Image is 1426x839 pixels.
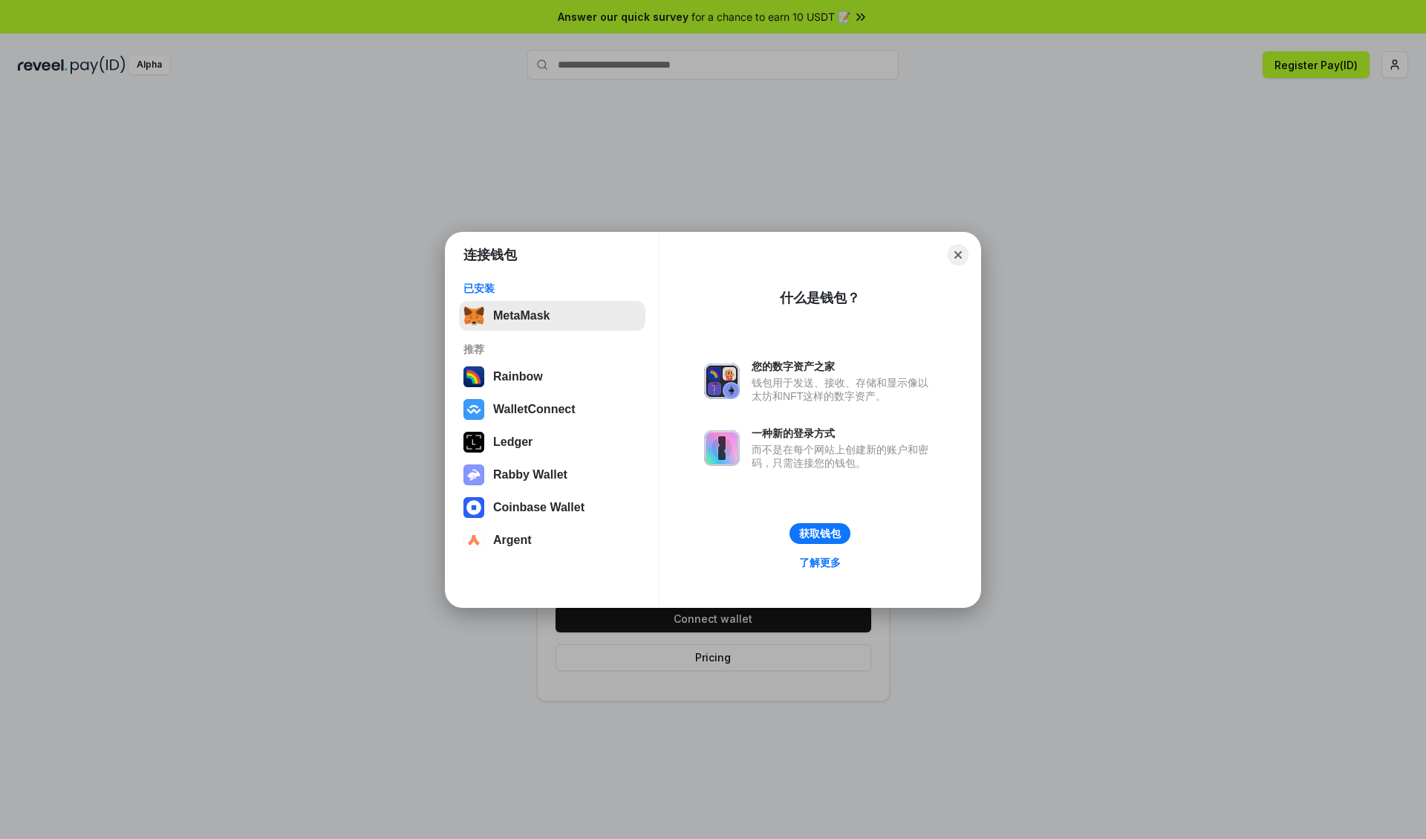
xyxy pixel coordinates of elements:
[463,282,641,295] div: 已安装
[459,460,645,490] button: Rabby Wallet
[459,362,645,392] button: Rainbow
[463,366,484,387] img: svg+xml,%3Csvg%20width%3D%22120%22%20height%3D%22120%22%20viewBox%3D%220%200%20120%20120%22%20fil...
[463,464,484,485] img: svg+xml,%3Csvg%20xmlns%3D%22http%3A%2F%2Fwww.w3.org%2F2000%2Fsvg%22%20fill%3D%22none%22%20viewBox...
[463,399,484,420] img: svg+xml,%3Csvg%20width%3D%2228%22%20height%3D%2228%22%20viewBox%3D%220%200%2028%2028%22%20fill%3D...
[463,343,641,356] div: 推荐
[789,523,850,544] button: 获取钱包
[459,395,645,424] button: WalletConnect
[493,435,533,449] div: Ledger
[459,525,645,555] button: Argent
[493,309,550,323] div: MetaMask
[463,497,484,518] img: svg+xml,%3Csvg%20width%3D%2228%22%20height%3D%2228%22%20viewBox%3D%220%200%2028%2028%22%20fill%3D...
[463,246,517,264] h1: 连接钱包
[752,443,936,470] div: 而不是在每个网站上创建新的账户和密码，只需连接您的钱包。
[463,305,484,326] img: svg+xml,%3Csvg%20fill%3D%22none%22%20height%3D%2233%22%20viewBox%3D%220%200%2035%2033%22%20width%...
[493,370,543,383] div: Rainbow
[459,493,645,522] button: Coinbase Wallet
[752,360,936,373] div: 您的数字资产之家
[704,363,740,399] img: svg+xml,%3Csvg%20xmlns%3D%22http%3A%2F%2Fwww.w3.org%2F2000%2Fsvg%22%20fill%3D%22none%22%20viewBox...
[704,430,740,466] img: svg+xml,%3Csvg%20xmlns%3D%22http%3A%2F%2Fwww.w3.org%2F2000%2Fsvg%22%20fill%3D%22none%22%20viewBox...
[799,527,841,540] div: 获取钱包
[463,530,484,551] img: svg+xml,%3Csvg%20width%3D%2228%22%20height%3D%2228%22%20viewBox%3D%220%200%2028%2028%22%20fill%3D...
[780,289,860,307] div: 什么是钱包？
[493,501,585,514] div: Coinbase Wallet
[493,403,576,416] div: WalletConnect
[752,427,936,440] div: 一种新的登录方式
[799,556,841,569] div: 了解更多
[459,301,645,331] button: MetaMask
[493,534,532,547] div: Argent
[752,376,936,403] div: 钱包用于发送、接收、存储和显示像以太坊和NFT这样的数字资产。
[493,468,567,482] div: Rabby Wallet
[463,432,484,453] img: svg+xml,%3Csvg%20xmlns%3D%22http%3A%2F%2Fwww.w3.org%2F2000%2Fsvg%22%20width%3D%2228%22%20height%3...
[459,427,645,457] button: Ledger
[948,244,968,265] button: Close
[790,553,850,572] a: 了解更多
